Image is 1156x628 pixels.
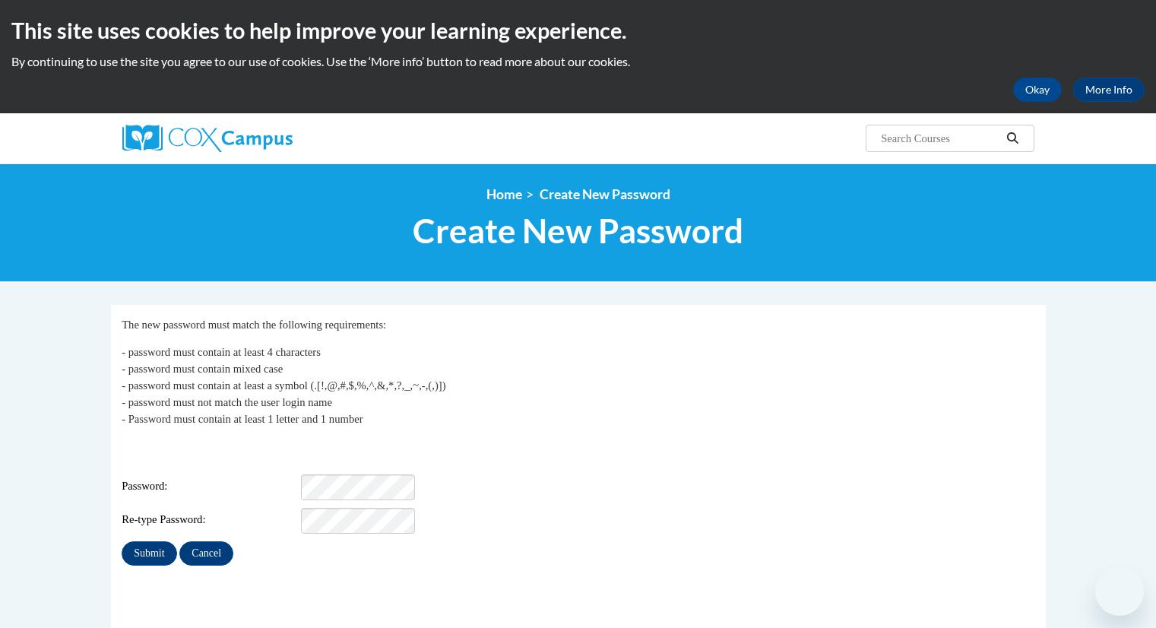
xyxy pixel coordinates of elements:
[122,478,298,495] span: Password:
[1073,78,1145,102] a: More Info
[1095,567,1144,616] iframe: Button to launch messaging window
[122,125,293,152] img: Cox Campus
[122,125,411,152] a: Cox Campus
[179,541,233,566] input: Cancel
[486,186,522,202] a: Home
[122,541,176,566] input: Submit
[122,319,386,331] span: The new password must match the following requirements:
[540,186,670,202] span: Create New Password
[122,512,298,528] span: Re-type Password:
[11,53,1145,70] p: By continuing to use the site you agree to our use of cookies. Use the ‘More info’ button to read...
[1001,129,1024,147] button: Search
[413,211,743,251] span: Create New Password
[11,15,1145,46] h2: This site uses cookies to help improve your learning experience.
[122,346,445,425] span: - password must contain at least 4 characters - password must contain mixed case - password must ...
[879,129,1001,147] input: Search Courses
[1013,78,1062,102] button: Okay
